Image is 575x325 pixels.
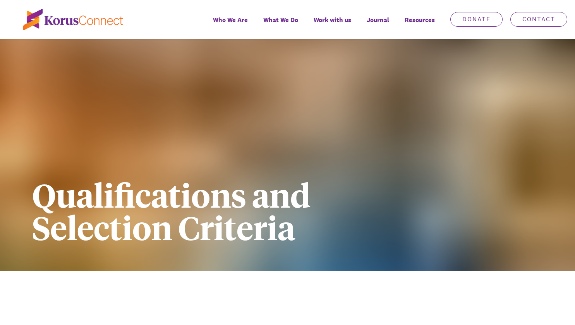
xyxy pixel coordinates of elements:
[306,11,359,39] a: Work with us
[256,11,306,39] a: What We Do
[213,14,248,26] span: Who We Are
[510,12,567,27] a: Contact
[450,12,503,27] a: Donate
[397,11,443,39] div: Resources
[23,9,123,30] img: korus-connect%2Fc5177985-88d5-491d-9cd7-4a1febad1357_logo.svg
[32,178,413,243] h1: Qualifications and Selection Criteria
[263,14,298,26] span: What We Do
[314,14,351,26] span: Work with us
[205,11,256,39] a: Who We Are
[359,11,397,39] a: Journal
[367,14,389,26] span: Journal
